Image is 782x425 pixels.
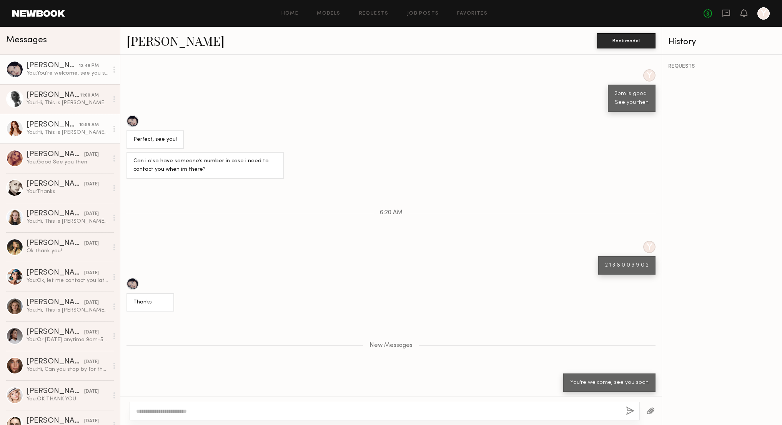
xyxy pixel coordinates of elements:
div: [PERSON_NAME] [27,180,84,188]
div: You: Good See you then [27,158,108,166]
div: You: Hi, This is [PERSON_NAME] from Hapticsusa, wholesale company. Can you stop by for the castin... [27,129,108,136]
div: You: You're welcome, see you soon [27,70,108,77]
div: [PERSON_NAME] [27,388,84,395]
div: [DATE] [84,210,99,218]
a: Models [317,11,340,16]
div: Thanks [133,298,167,307]
div: [PERSON_NAME] [27,269,84,277]
a: [PERSON_NAME] [126,32,225,49]
div: [PERSON_NAME] [27,62,79,70]
div: You're welcome, see you soon [570,378,649,387]
div: [PERSON_NAME] [27,92,80,99]
div: [DATE] [84,299,99,307]
div: REQUESTS [668,64,776,69]
div: You: OK THANK YOU [27,395,108,403]
div: [PERSON_NAME] [27,417,84,425]
div: [DATE] [84,270,99,277]
span: Messages [6,36,47,45]
div: [DATE] [84,240,99,247]
div: You: Hi, This is [PERSON_NAME] from Hapticsusa, wholesale company. Can you stop by for the castin... [27,99,108,107]
button: Book model [597,33,656,48]
div: Perfect, see you! [133,135,177,144]
div: [DATE] [84,151,99,158]
div: [PERSON_NAME] [27,299,84,307]
div: History [668,38,776,47]
div: 2 1 3 8 0 0 3 9 0 2 [605,261,649,270]
div: You: Hi, This is [PERSON_NAME] from Hapticsusa, wholesale company. Can you stop by for the castin... [27,218,108,225]
a: Job Posts [407,11,439,16]
a: Book model [597,37,656,43]
div: [DATE] [84,329,99,336]
span: New Messages [369,342,413,349]
div: [PERSON_NAME] [27,210,84,218]
div: [PERSON_NAME] [27,151,84,158]
a: Home [281,11,299,16]
a: Y [757,7,770,20]
div: You: Hi, Can you stop by for the casting? Location: [STREET_ADDRESS][PERSON_NAME] Please let me k... [27,366,108,373]
a: Favorites [457,11,488,16]
div: [DATE] [84,418,99,425]
div: 10:59 AM [79,122,99,129]
div: [PERSON_NAME] [27,328,84,336]
div: [PERSON_NAME] [27,240,84,247]
div: You: Ok, let me contact you later. Thank you! [27,277,108,284]
div: [DATE] [84,181,99,188]
div: Ok thank you! [27,247,108,255]
div: [DATE] [84,358,99,366]
div: 11:00 AM [80,92,99,99]
div: Can i also have someone’s number in case i need to contact you when im there? [133,157,277,175]
a: Requests [359,11,389,16]
div: [DATE] [84,388,99,395]
div: [PERSON_NAME] [27,121,79,129]
div: You: Hi, This is [PERSON_NAME] from Hapticsusa, wholesale company. Can I book you 1 or 2 hours th... [27,307,108,314]
div: [PERSON_NAME] [27,358,84,366]
div: You: Or [DATE] anytime 9am-5pm [27,336,108,343]
div: 2pm is good See you then [615,90,649,107]
span: 6:20 AM [380,210,403,216]
div: You: Thanks [27,188,108,195]
div: 12:49 PM [79,62,99,70]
